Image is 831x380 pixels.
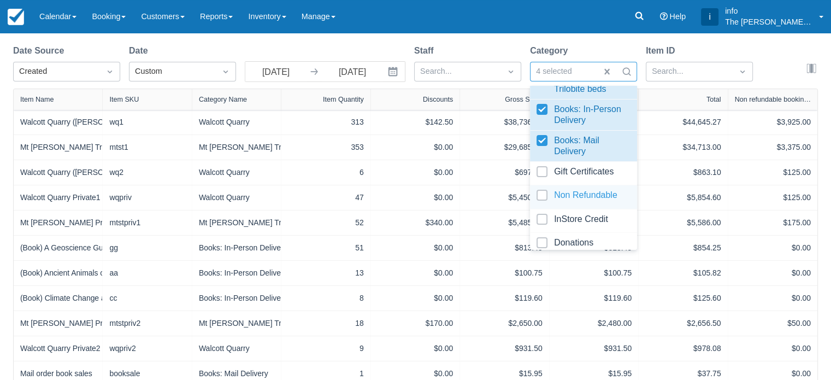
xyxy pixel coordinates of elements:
[8,9,24,25] img: checkfront-main-nav-mini-logo.png
[378,368,453,379] div: $0.00
[199,242,274,254] div: Books: In-Person Delivery
[646,44,679,57] label: Item ID
[467,242,542,254] div: $813.45
[467,116,542,128] div: $38,736.80
[505,96,543,103] div: Gross Sales
[735,142,811,153] div: $3,375.00
[669,12,686,21] span: Help
[467,318,542,329] div: $2,650.00
[467,142,542,153] div: $29,685.00
[288,217,363,229] div: 52
[383,62,405,81] button: Interact with the calendar and add the check-in date for your trip.
[645,167,721,178] div: $863.10
[109,318,185,329] div: mtstpriv2
[735,343,811,354] div: $0.00
[735,116,811,128] div: $3,925.00
[220,66,231,77] span: Dropdown icon
[20,217,149,229] a: Mt [PERSON_NAME] Private1 Closed
[288,368,363,379] div: 1
[129,44,152,57] label: Date
[199,96,247,103] div: Category Name
[288,318,363,329] div: 18
[645,368,721,379] div: $37.75
[288,343,363,354] div: 9
[109,192,185,203] div: wqpriv
[378,116,453,128] div: $142.50
[378,343,453,354] div: $0.00
[199,217,274,229] div: Mt [PERSON_NAME] Trilobite beds
[245,62,307,81] input: Start Date
[467,343,542,354] div: $931.50
[13,44,68,57] label: Date Source
[645,217,721,229] div: $5,586.00
[467,167,542,178] div: $697.00
[109,116,185,128] div: wq1
[109,96,139,103] div: Item SKU
[288,267,363,279] div: 13
[109,267,185,279] div: aa
[645,318,721,329] div: $2,656.50
[659,13,667,20] i: Help
[378,267,453,279] div: $0.00
[288,116,363,128] div: 313
[288,192,363,203] div: 47
[556,368,632,379] div: $15.95
[423,96,453,103] div: Discounts
[556,293,632,304] div: $119.60
[414,44,438,57] label: Staff
[556,343,632,354] div: $931.50
[135,66,210,78] div: Custom
[645,267,721,279] div: $105.82
[288,242,363,254] div: 51
[467,267,542,279] div: $100.75
[199,267,274,279] div: Books: In-Person Delivery
[288,142,363,153] div: 353
[20,167,188,178] a: Walcott Quarry ([PERSON_NAME] Shale) Group2
[735,318,811,329] div: $50.00
[378,167,453,178] div: $0.00
[645,343,721,354] div: $978.08
[735,267,811,279] div: $0.00
[199,192,274,203] div: Walcott Quarry
[20,368,92,379] a: Mail order book sales
[467,368,542,379] div: $15.95
[378,318,453,329] div: $170.00
[20,293,255,304] a: (Book) Climate Change and Landscape in the [GEOGRAPHIC_DATA]
[199,293,274,304] div: Books: In-Person Delivery
[199,343,274,354] div: Walcott Quarry
[19,66,95,78] div: Created
[378,192,453,203] div: $0.00
[378,242,453,254] div: $0.00
[199,142,274,153] div: Mt [PERSON_NAME] Trilobite beds
[706,96,721,103] div: Total
[645,142,721,153] div: $34,713.00
[109,167,185,178] div: wq2
[737,66,748,77] span: Dropdown icon
[378,142,453,153] div: $0.00
[530,44,572,57] label: Category
[556,267,632,279] div: $100.75
[109,242,185,254] div: gg
[20,267,205,279] a: (Book) Ancient Animals of the [PERSON_NAME] Shale
[288,293,363,304] div: 8
[735,96,811,103] div: Non refundable booking fee (included)
[199,116,274,128] div: Walcott Quarry
[288,167,363,178] div: 6
[467,192,542,203] div: $5,450.80
[199,167,274,178] div: Walcott Quarry
[20,192,126,203] a: Walcott Quarry Private1 Closed
[323,96,364,103] div: Item Quantity
[621,66,632,77] span: Search
[20,318,149,329] a: Mt [PERSON_NAME] Private2 Closed
[701,8,718,26] div: i
[556,318,632,329] div: $2,480.00
[645,242,721,254] div: $854.25
[735,167,811,178] div: $125.00
[109,293,185,304] div: cc
[735,368,811,379] div: $0.00
[725,5,812,16] p: info
[378,293,453,304] div: $0.00
[109,343,185,354] div: wqpriv2
[199,318,274,329] div: Mt [PERSON_NAME] Trilobite beds
[322,62,383,81] input: End Date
